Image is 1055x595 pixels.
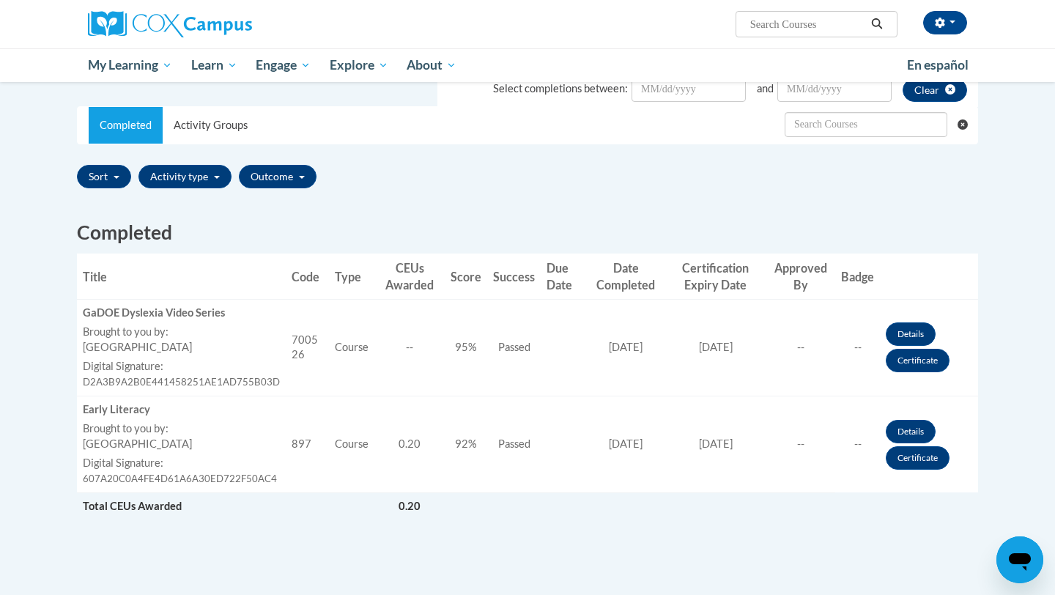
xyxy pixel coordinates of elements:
[329,396,374,492] td: Course
[246,48,320,82] a: Engage
[83,421,280,437] label: Brought to you by:
[83,402,280,418] div: Early Literacy
[487,300,541,396] td: Passed
[77,254,286,300] th: Title
[83,359,280,374] label: Digital Signature:
[766,492,836,520] td: Actions
[777,77,892,102] input: Date Input
[286,254,329,300] th: Code
[77,165,131,188] button: Sort
[880,254,978,300] th: Actions
[77,219,978,246] h2: Completed
[374,254,445,300] th: CEUs Awarded
[239,165,316,188] button: Outcome
[609,437,643,450] span: [DATE]
[766,254,836,300] th: Approved By
[83,456,280,471] label: Digital Signature:
[398,48,467,82] a: About
[191,56,237,74] span: Learn
[886,446,949,470] a: Certificate
[699,437,733,450] span: [DATE]
[493,82,628,95] span: Select completions between:
[886,322,936,346] a: Details button
[835,300,880,396] td: --
[699,341,733,353] span: [DATE]
[329,254,374,300] th: Type
[880,396,978,492] td: Actions
[835,254,880,300] th: Badge
[83,437,192,450] span: [GEOGRAPHIC_DATA]
[835,396,880,492] td: --
[996,536,1043,583] iframe: Button to launch messaging window
[320,48,398,82] a: Explore
[886,420,936,443] a: Details button
[886,349,949,372] a: Certificate
[632,77,746,102] input: Date Input
[88,11,252,37] img: Cox Campus
[66,48,989,82] div: Main menu
[666,254,766,300] th: Certification Expiry Date
[407,56,456,74] span: About
[907,57,969,73] span: En español
[749,15,866,33] input: Search Courses
[487,254,541,300] th: Success
[330,56,388,74] span: Explore
[757,82,774,95] span: and
[83,325,280,340] label: Brought to you by:
[329,300,374,396] td: Course
[78,48,182,82] a: My Learning
[766,300,836,396] td: --
[88,11,366,37] a: Cox Campus
[83,500,182,512] span: Total CEUs Awarded
[541,254,586,300] th: Due Date
[923,11,967,34] button: Account Settings
[866,15,888,33] button: Search
[455,341,477,353] span: 95%
[487,396,541,492] td: Passed
[374,492,445,520] td: 0.20
[766,396,836,492] td: --
[897,50,978,81] a: En español
[286,396,329,492] td: 897
[286,300,329,396] td: 700526
[89,107,163,144] a: Completed
[256,56,311,74] span: Engage
[880,300,978,396] td: Actions
[182,48,247,82] a: Learn
[138,165,232,188] button: Activity type
[83,376,280,388] span: D2A3B9A2B0E441458251AE1AD755B03D
[163,107,259,144] a: Activity Groups
[958,107,977,142] button: Clear searching
[83,306,280,321] div: GaDOE Dyslexia Video Series
[83,473,277,484] span: 607A20C0A4FE4D61A6A30ED722F50AC4
[380,437,439,452] div: 0.20
[83,341,192,353] span: [GEOGRAPHIC_DATA]
[455,437,477,450] span: 92%
[903,78,967,102] button: clear
[609,341,643,353] span: [DATE]
[380,340,439,355] div: --
[586,254,666,300] th: Date Completed
[88,56,172,74] span: My Learning
[445,254,487,300] th: Score
[785,112,947,137] input: Search Withdrawn Transcripts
